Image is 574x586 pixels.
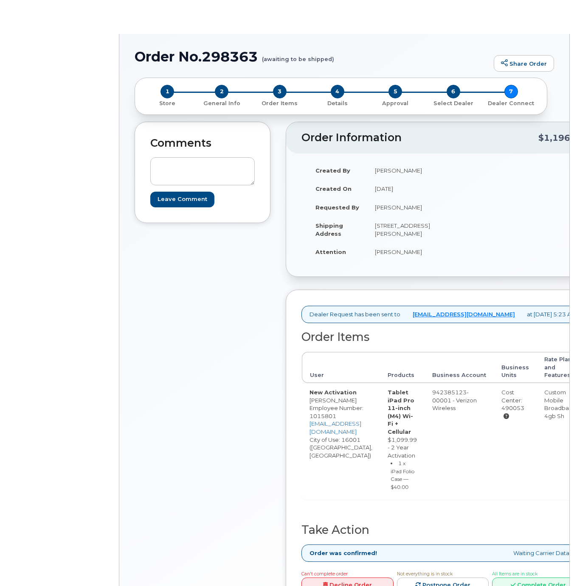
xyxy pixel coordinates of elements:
a: 4 Details [309,98,366,107]
th: Products [380,352,425,383]
a: 5 Approval [366,98,424,107]
td: $1,099.99 - 2 Year Activation [380,383,425,499]
th: Business Account [425,352,494,383]
span: Can't complete order [301,571,348,577]
a: 6 Select Dealer [424,98,482,107]
span: Employee Number: 1015801 [310,405,363,419]
td: [PERSON_NAME] [367,161,440,180]
span: 3 [273,85,287,98]
a: 1 Store [142,98,193,107]
td: [PERSON_NAME] [367,243,440,261]
strong: Attention [315,248,346,255]
td: [STREET_ADDRESS][PERSON_NAME] [367,216,440,243]
p: Order Items [254,100,305,107]
th: Business Units [494,352,537,383]
a: 3 Order Items [251,98,309,107]
h1: Order No.298363 [135,49,490,64]
a: 2 General Info [193,98,250,107]
th: User [302,352,380,383]
td: [DATE] [367,179,440,198]
p: Approval [370,100,421,107]
small: (awaiting to be shipped) [262,49,334,62]
p: Store [145,100,189,107]
span: 4 [331,85,344,98]
span: 1 [160,85,174,98]
p: Details [312,100,363,107]
a: [EMAIL_ADDRESS][DOMAIN_NAME] [310,420,361,435]
span: 6 [447,85,460,98]
span: 5 [388,85,402,98]
div: Cost Center: 490053 [501,388,529,420]
td: [PERSON_NAME] City of Use: 16001 ([GEOGRAPHIC_DATA], [GEOGRAPHIC_DATA]) [302,383,380,499]
td: [PERSON_NAME] [367,198,440,217]
input: Leave Comment [150,192,214,207]
td: 942385123-00001 - Verizon Wireless [425,383,494,499]
a: [EMAIL_ADDRESS][DOMAIN_NAME] [413,310,515,318]
strong: Requested By [315,204,359,211]
strong: Created By [315,167,350,174]
h2: Comments [150,137,255,149]
span: All Items are in stock [492,571,537,577]
small: 1 x iPad Folio Case — $40.00 [391,460,414,490]
strong: Order was confirmed! [310,549,377,557]
strong: Tablet iPad Pro 11-inch (M4) Wi-Fi + Cellular [388,389,414,435]
p: General Info [196,100,247,107]
span: 2 [215,85,228,98]
strong: Shipping Address [315,222,343,237]
h2: Order Information [301,132,538,144]
strong: New Activation [310,389,357,396]
p: Select Dealer [428,100,478,107]
a: Share Order [494,55,554,72]
strong: Created On [315,185,352,192]
span: Not everything is in stock [397,571,453,577]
